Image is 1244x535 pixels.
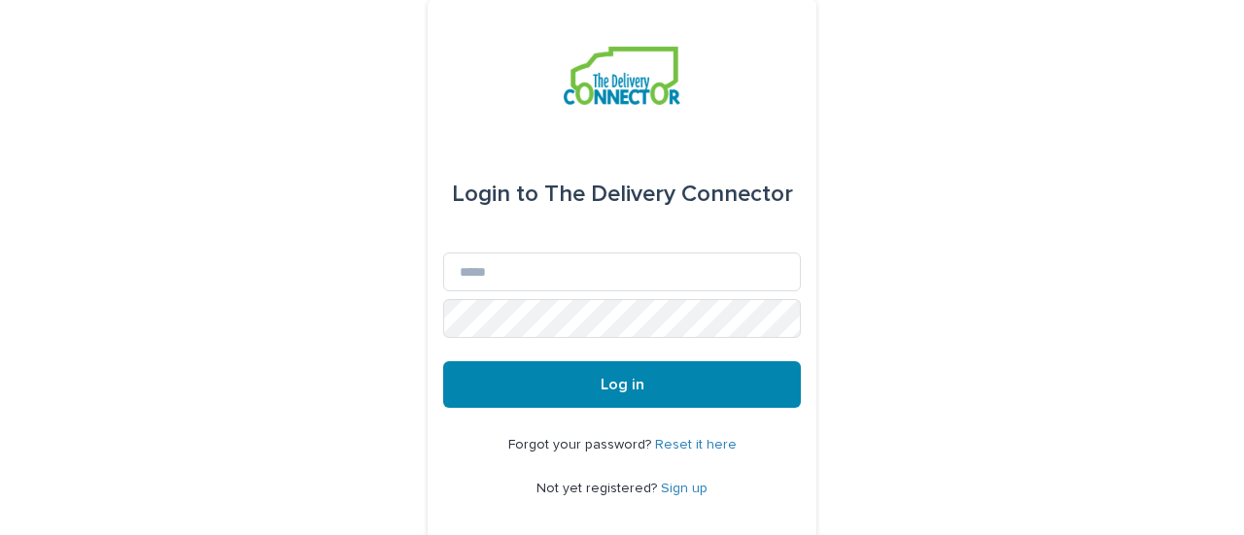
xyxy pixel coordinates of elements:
[508,438,655,451] span: Forgot your password?
[452,183,538,206] span: Login to
[655,438,737,451] a: Reset it here
[601,377,644,392] span: Log in
[536,482,661,495] span: Not yet registered?
[443,361,801,408] button: Log in
[452,167,793,221] div: The Delivery Connector
[661,482,708,495] a: Sign up
[564,47,679,105] img: aCWQmA6OSGG0Kwt8cj3c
